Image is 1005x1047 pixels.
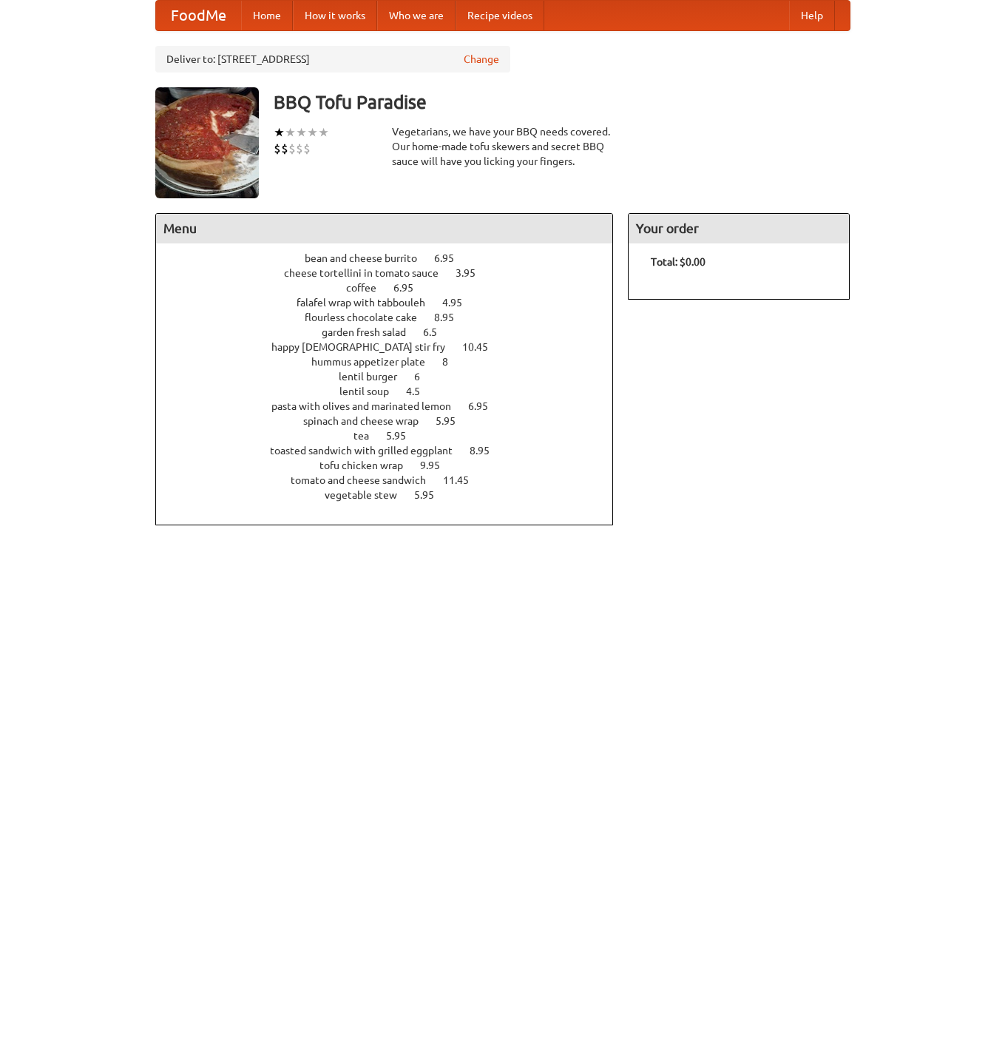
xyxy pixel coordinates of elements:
[270,445,517,457] a: toasted sandwich with grilled eggplant 8.95
[468,400,503,412] span: 6.95
[339,371,447,383] a: lentil burger 6
[318,124,329,141] li: ★
[274,141,281,157] li: $
[423,326,452,338] span: 6.5
[319,459,418,471] span: tofu chicken wrap
[319,459,467,471] a: tofu chicken wrap 9.95
[305,312,432,323] span: flourless chocolate cake
[296,124,307,141] li: ★
[322,326,464,338] a: garden fresh salad 6.5
[456,1,544,30] a: Recipe videos
[156,1,241,30] a: FoodMe
[271,400,515,412] a: pasta with olives and marinated lemon 6.95
[284,267,453,279] span: cheese tortellini in tomato sauce
[322,326,421,338] span: garden fresh salad
[414,489,449,501] span: 5.95
[789,1,835,30] a: Help
[443,474,484,486] span: 11.45
[325,489,461,501] a: vegetable stew 5.95
[296,141,303,157] li: $
[311,356,440,368] span: hummus appetizer plate
[305,252,481,264] a: bean and cheese burrito 6.95
[386,430,421,442] span: 5.95
[303,415,483,427] a: spinach and cheese wrap 5.95
[285,124,296,141] li: ★
[339,386,404,397] span: lentil soup
[241,1,293,30] a: Home
[414,371,435,383] span: 6
[270,445,467,457] span: toasted sandwich with grilled eggplant
[434,312,469,323] span: 8.95
[155,87,259,198] img: angular.jpg
[434,252,469,264] span: 6.95
[156,214,613,243] h4: Menu
[325,489,412,501] span: vegetable stew
[420,459,455,471] span: 9.95
[393,282,428,294] span: 6.95
[339,386,447,397] a: lentil soup 4.5
[442,297,477,309] span: 4.95
[456,267,490,279] span: 3.95
[307,124,318,141] li: ★
[651,256,705,268] b: Total: $0.00
[629,214,849,243] h4: Your order
[297,297,440,309] span: falafel wrap with tabbouleh
[436,415,470,427] span: 5.95
[288,141,296,157] li: $
[339,371,412,383] span: lentil burger
[271,400,466,412] span: pasta with olives and marinated lemon
[346,282,391,294] span: coffee
[284,267,503,279] a: cheese tortellini in tomato sauce 3.95
[297,297,490,309] a: falafel wrap with tabbouleh 4.95
[303,415,433,427] span: spinach and cheese wrap
[353,430,384,442] span: tea
[271,341,460,353] span: happy [DEMOGRAPHIC_DATA] stir fry
[291,474,496,486] a: tomato and cheese sandwich 11.45
[274,87,850,117] h3: BBQ Tofu Paradise
[462,341,503,353] span: 10.45
[274,124,285,141] li: ★
[293,1,377,30] a: How it works
[271,341,515,353] a: happy [DEMOGRAPHIC_DATA] stir fry 10.45
[303,141,311,157] li: $
[392,124,614,169] div: Vegetarians, we have your BBQ needs covered. Our home-made tofu skewers and secret BBQ sauce will...
[155,46,510,73] div: Deliver to: [STREET_ADDRESS]
[305,312,481,323] a: flourless chocolate cake 8.95
[377,1,456,30] a: Who we are
[353,430,433,442] a: tea 5.95
[291,474,441,486] span: tomato and cheese sandwich
[470,445,504,457] span: 8.95
[305,252,432,264] span: bean and cheese burrito
[311,356,476,368] a: hummus appetizer plate 8
[406,386,435,397] span: 4.5
[346,282,441,294] a: coffee 6.95
[281,141,288,157] li: $
[464,52,499,67] a: Change
[442,356,463,368] span: 8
